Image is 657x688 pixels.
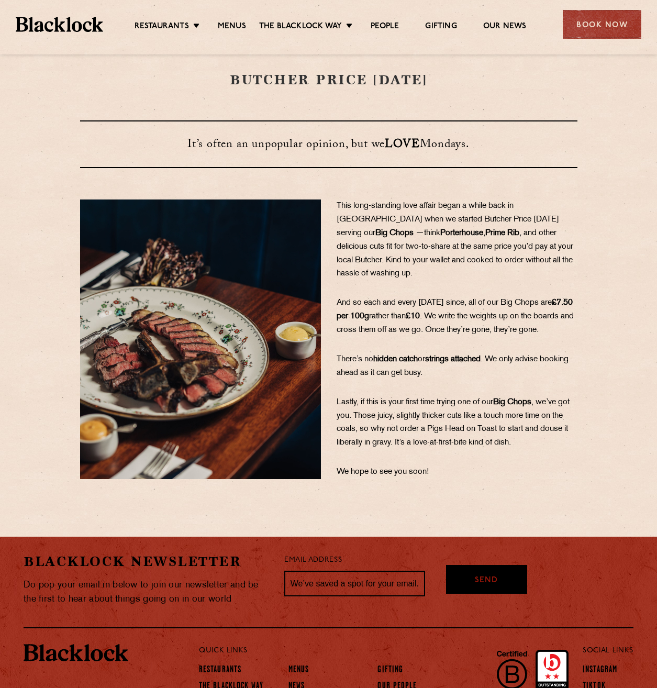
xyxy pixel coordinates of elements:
span: This long-standing love affair began a while back in [GEOGRAPHIC_DATA] when we started Butcher Pr... [337,202,559,237]
b: Prime [485,229,505,237]
a: Our News [483,21,527,33]
span: ​​​​​​​It’s often an unpopular opinion, but we [187,136,385,155]
span: , [483,229,485,237]
span: think [424,229,440,237]
b: hidden catch [373,356,418,363]
a: People [371,21,399,33]
h2: Blacklock Newsletter [24,552,269,571]
a: Gifting [425,21,456,33]
b: £10 [406,313,420,320]
a: Restaurants [135,21,189,33]
a: Restaurants [199,665,241,676]
b: Big Chops [375,229,414,237]
img: BL_Textured_Logo-footer-cropped.svg [16,17,103,31]
span: , we’ve got you. Those juicy, slightly thicker cuts like a touch more time on the coals, so why n... [337,398,570,447]
span: Mondays. [420,136,470,155]
a: Menus [288,665,309,676]
span: And so each and every [DATE] since, all of our Big Chops are [337,299,552,307]
b: Porterhouse [440,229,483,237]
span: rather than [369,313,406,320]
b: strings attached [425,356,481,363]
span: —​​​​​​​ [416,229,424,237]
span: ​​​​​​​Lastly, if this is your first time trying one of our [337,398,493,406]
b: LOVE [385,136,419,155]
div: Book Now [563,10,641,39]
a: The Blacklock Way [259,21,342,33]
b: Big Chops [493,398,531,406]
strong: Butcher Price [DATE] [230,73,427,87]
p: Do pop your email in below to join our newsletter and be the first to hear about things going on ... [24,578,269,606]
span: . We only advise booking ahead as it can get busy. [337,356,569,377]
a: Instagram [583,665,617,676]
span: . We write the weights up on the boards and cross them off as we go. Once they’re gone, they’re g... [337,313,574,334]
span: Send [475,575,498,587]
input: We’ve saved a spot for your email... [284,571,425,597]
img: BL_Textured_Logo-footer-cropped.svg [24,644,128,662]
a: Gifting [377,665,403,676]
span: We hope to see you soon! [337,468,429,476]
span: There’s no [337,356,373,363]
label: Email Address [284,554,342,567]
span: or [418,356,425,363]
b: Rib [507,229,519,237]
p: Quick Links [199,644,548,658]
p: Social Links [583,644,633,658]
a: Menus [218,21,246,33]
